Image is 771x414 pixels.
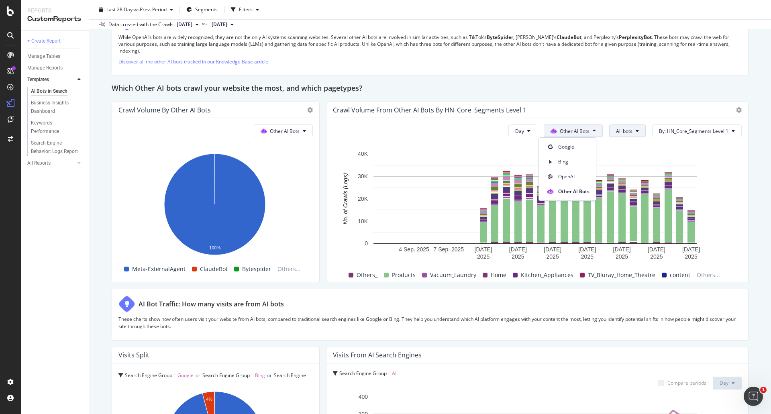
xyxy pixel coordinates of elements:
button: Other AI Bots [254,124,313,137]
span: ClaudeBot [200,264,228,274]
span: vs Prev. Period [135,6,167,13]
text: 2025 [616,253,628,259]
span: Bing [255,372,265,379]
div: Templates [27,75,49,84]
text: 30K [358,173,368,179]
a: Business Insights Dashboard [31,99,83,116]
text: 2025 [512,253,524,259]
div: Crawl Volume from Other AI Bots by HN_Core_Segments Level 1 [333,106,526,114]
span: = [134,383,137,390]
span: vs [202,20,208,27]
text: [DATE] [509,246,527,252]
span: Meta-ExternalAgent [132,264,186,274]
button: Day [713,377,742,390]
a: Discover all the other AI bots tracked in our Knowledge Base article [118,58,268,65]
div: Visits Split [118,351,149,359]
text: [DATE] [682,246,700,252]
button: All bots [609,124,646,137]
div: Visits from AI Search Engines [333,351,422,359]
text: 100% [209,245,220,250]
a: Manage Tables [27,52,83,61]
a: Keywords Performance [31,119,83,136]
div: AI Bots in Search [31,87,67,96]
a: AI Bots in Search [31,87,83,96]
strong: ClaudeBot [557,34,581,41]
span: or [267,372,272,379]
span: Segments [195,6,218,13]
p: These charts show how often users visit your website from AI bots, compared to traditional search... [118,316,742,329]
text: 2025 [547,253,559,259]
text: 20K [358,195,368,202]
div: CustomReports [27,14,82,24]
span: Others... [693,270,723,280]
a: Manage Reports [27,64,83,72]
div: + Create Report [27,37,61,45]
text: [DATE] [475,246,492,252]
span: or [196,372,200,379]
svg: A chart. [333,150,738,262]
span: Others_ [357,270,377,280]
span: Kitchen_Appliances [521,270,573,280]
text: 2025 [650,253,663,259]
div: Search Engine Behavior: Logs Report [31,139,78,156]
strong: ByteSpider [487,34,513,41]
span: 1 [760,387,767,393]
span: Search Engine Group [202,372,250,379]
text: 2025 [581,253,594,259]
span: = [388,370,391,377]
text: [DATE] [648,246,665,252]
span: Other AI Bots [558,188,589,195]
span: content [670,270,690,280]
iframe: Intercom live chat [744,387,763,406]
text: 4 Sep. 2025 [399,246,429,252]
span: By: HN_Core_Segments Level 1 [659,128,728,135]
span: Other AI Bots [270,128,300,135]
div: Which Other AI bots crawl your website the most, and which pagetypes? [112,82,749,95]
span: Search Engine Group [339,370,387,377]
div: Data crossed with the Crawls [108,21,173,28]
div: All Reports [27,159,51,167]
text: No. of Crawls (Logs) [342,173,349,224]
span: AI [138,383,142,390]
span: Vacuum_Laundry [430,270,476,280]
span: Day [720,379,728,386]
button: Day [508,124,537,137]
text: 40K [358,151,368,157]
span: Bing [558,158,589,165]
div: Filters [239,6,253,13]
a: Search Engine Behavior: Logs Report [31,139,83,156]
text: 7 Sep. 2025 [434,246,464,252]
svg: A chart. [118,150,311,262]
button: [DATE] [208,20,237,29]
a: + Create Report [27,37,83,45]
button: Segments [183,3,221,16]
span: = [251,372,254,379]
text: 400 [359,394,368,400]
p: While OpenAI’s bots are widely recognized, they are not the only AI systems scanning websites. Se... [118,34,742,54]
button: By: HN_Core_Segments Level 1 [652,124,742,137]
span: Search Engine Group [125,372,172,379]
text: [DATE] [544,246,561,252]
span: Last 28 Days [106,6,135,13]
text: 2025 [477,253,490,259]
span: 2025 Aug. 31st [212,21,227,28]
span: TV_Bluray_Home_Theatre [588,270,655,280]
div: Crawl Volume from Other AI Bots by HN_Core_Segments Level 1DayOther AI BotsAll botsBy: HN_Core_Se... [326,102,749,282]
span: Bytespider [242,264,271,274]
div: Manage Tables [27,52,60,61]
span: AI [392,370,396,377]
text: 0 [365,240,368,247]
text: 10K [358,218,368,224]
button: Filters [228,3,262,16]
text: 4% [206,396,212,401]
button: Other AI Bots [544,124,603,137]
span: Other AI Bots [560,128,589,135]
span: 2025 Sep. 28th [177,21,192,28]
h2: Which Other AI bots crawl your website the most, and which pagetypes? [112,82,362,95]
text: [DATE] [613,246,631,252]
div: Compare periods [667,379,706,386]
span: Google [177,372,194,379]
strong: PerplexityBot [619,34,652,41]
button: [DATE] [173,20,202,29]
